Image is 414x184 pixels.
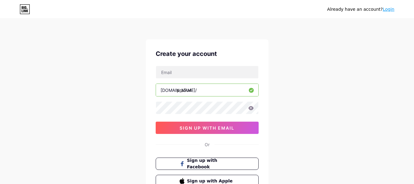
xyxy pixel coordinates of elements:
[161,87,197,93] div: [DOMAIN_NAME]/
[327,6,394,13] div: Already have an account?
[156,49,259,58] div: Create your account
[156,158,259,170] button: Sign up with Facebook
[156,84,258,96] input: username
[383,7,394,12] a: Login
[205,141,210,148] div: Or
[187,157,234,170] span: Sign up with Facebook
[156,122,259,134] button: sign up with email
[156,66,258,78] input: Email
[180,125,234,131] span: sign up with email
